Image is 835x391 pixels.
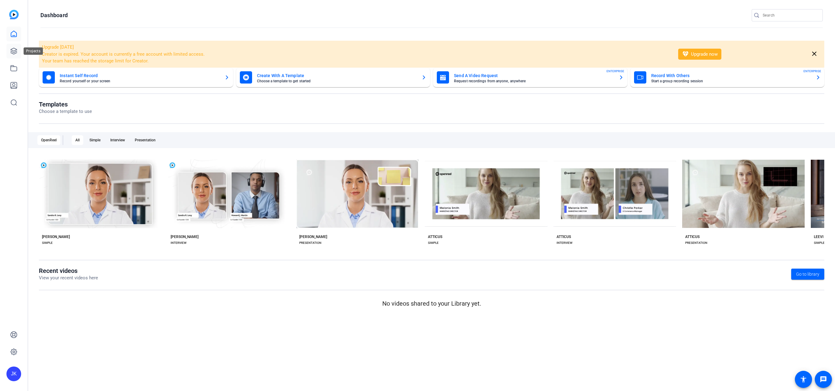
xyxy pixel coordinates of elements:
h1: Dashboard [40,12,68,19]
div: JK [6,367,21,381]
li: Your team has reached the storage limit for Creator. [42,58,670,65]
p: Choose a template to use [39,108,92,115]
mat-icon: message [820,376,827,383]
p: No videos shared to your Library yet. [39,299,824,308]
div: PRESENTATION [299,240,321,245]
div: All [72,135,83,145]
button: Record With OthersStart a group recording sessionENTERPRISE [630,68,825,87]
span: ENTERPRISE [606,69,624,73]
mat-card-title: Instant Self Record [60,72,220,79]
div: SIMPLE [42,240,53,245]
mat-card-title: Send A Video Request [454,72,614,79]
mat-card-subtitle: Record yourself or your screen [60,79,220,83]
div: SIMPLE [814,240,825,245]
button: Upgrade now [678,49,721,60]
button: Instant Self RecordRecord yourself or your screen [39,68,233,87]
mat-card-subtitle: Request recordings from anyone, anywhere [454,79,614,83]
div: Interview [107,135,129,145]
div: Projects [24,47,43,55]
mat-card-subtitle: Start a group recording session [651,79,811,83]
button: Send A Video RequestRequest recordings from anyone, anywhereENTERPRISE [433,68,627,87]
div: ATTICUS [557,234,571,239]
mat-card-subtitle: Choose a template to get started [257,79,417,83]
div: ATTICUS [428,234,442,239]
mat-card-title: Record With Others [651,72,811,79]
div: LEEVI [814,234,823,239]
mat-icon: accessibility [800,376,807,383]
a: Go to library [791,269,824,280]
h1: Templates [39,101,92,108]
div: SIMPLE [428,240,439,245]
div: INTERVIEW [557,240,572,245]
mat-icon: diamond [682,50,689,58]
p: View your recent videos here [39,274,98,281]
span: Upgrade [DATE] [42,44,74,50]
div: PRESENTATION [685,240,707,245]
button: Create With A TemplateChoose a template to get started [236,68,430,87]
div: Simple [86,135,104,145]
div: OpenReel [37,135,60,145]
input: Search [763,12,818,19]
div: ATTICUS [685,234,700,239]
h1: Recent videos [39,267,98,274]
span: Go to library [796,271,819,277]
li: Creator is expired. Your account is currently a free account with limited access. [42,51,670,58]
div: INTERVIEW [171,240,187,245]
mat-card-title: Create With A Template [257,72,417,79]
span: ENTERPRISE [803,69,821,73]
mat-icon: close [810,50,818,58]
div: [PERSON_NAME] [171,234,198,239]
div: [PERSON_NAME] [299,234,327,239]
div: [PERSON_NAME] [42,234,70,239]
img: blue-gradient.svg [9,10,19,19]
div: Presentation [131,135,159,145]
